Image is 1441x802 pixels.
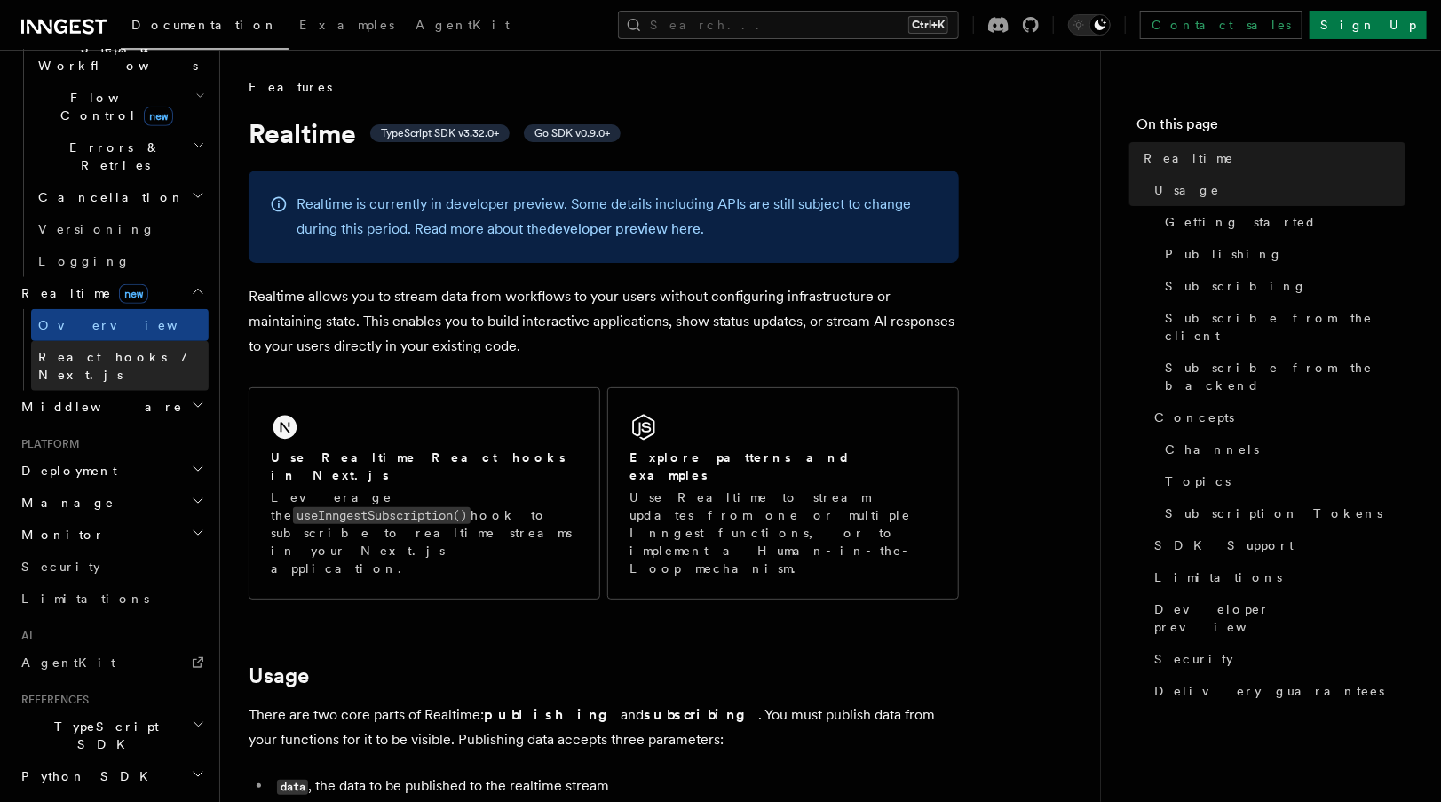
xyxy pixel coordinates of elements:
span: Python SDK [14,767,159,785]
button: TypeScript SDK [14,711,209,760]
button: Cancellation [31,181,209,213]
span: Features [249,78,332,96]
span: Subscribe from the client [1165,309,1405,345]
a: SDK Support [1147,529,1405,561]
a: Documentation [121,5,289,50]
span: Logging [38,254,131,268]
span: Realtime [1144,149,1234,167]
span: Subscribing [1165,277,1307,295]
span: Publishing [1165,245,1283,263]
button: Errors & Retries [31,131,209,181]
span: Platform [14,437,80,451]
a: Concepts [1147,401,1405,433]
a: Logging [31,245,209,277]
span: AgentKit [21,655,115,670]
kbd: Ctrl+K [908,16,948,34]
a: Subscription Tokens [1158,497,1405,529]
code: data [277,780,308,795]
span: Manage [14,494,115,512]
span: new [119,284,148,304]
button: Toggle dark mode [1068,14,1111,36]
p: There are two core parts of Realtime: and . You must publish data from your functions for it to b... [249,703,959,752]
a: Explore patterns and examplesUse Realtime to stream updates from one or multiple Inngest function... [607,387,959,600]
span: Concepts [1154,409,1234,426]
a: developer preview here [547,220,701,237]
button: Middleware [14,391,209,423]
span: Examples [299,18,394,32]
a: Usage [1147,174,1405,206]
button: Flow Controlnew [31,82,209,131]
div: Realtimenew [14,309,209,391]
span: TypeScript SDK [14,718,192,753]
p: Realtime is currently in developer preview. Some details including APIs are still subject to chan... [297,192,938,242]
p: Leverage the hook to subscribe to realtime streams in your Next.js application. [271,488,578,577]
a: Limitations [1147,561,1405,593]
span: Flow Control [31,89,195,124]
span: Security [21,560,100,574]
a: Security [14,551,209,583]
button: Manage [14,487,209,519]
a: React hooks / Next.js [31,341,209,391]
span: Usage [1154,181,1220,199]
h4: On this page [1136,114,1405,142]
a: Contact sales [1140,11,1302,39]
a: Subscribe from the backend [1158,352,1405,401]
span: Go SDK v0.9.0+ [534,126,610,140]
span: SDK Support [1154,536,1294,554]
span: Cancellation [31,188,185,206]
span: Monitor [14,526,105,544]
a: Getting started [1158,206,1405,238]
a: Subscribing [1158,270,1405,302]
span: Versioning [38,222,155,236]
h1: Realtime [249,117,959,149]
span: Middleware [14,398,183,416]
span: Steps & Workflows [31,39,198,75]
strong: subscribing [644,706,758,723]
h2: Explore patterns and examples [629,449,937,484]
span: Getting started [1165,213,1317,231]
a: Subscribe from the client [1158,302,1405,352]
a: Limitations [14,583,209,615]
a: Delivery guarantees [1147,675,1405,707]
span: Channels [1165,441,1259,458]
span: TypeScript SDK v3.32.0+ [381,126,499,140]
code: useInngestSubscription() [293,507,471,524]
span: Topics [1165,472,1231,490]
span: Security [1154,650,1233,668]
a: Security [1147,643,1405,675]
p: Use Realtime to stream updates from one or multiple Inngest functions, or to implement a Human-in... [629,488,937,577]
a: Sign Up [1310,11,1427,39]
a: Usage [249,663,309,688]
span: new [144,107,173,126]
span: Subscribe from the backend [1165,359,1405,394]
button: Realtimenew [14,277,209,309]
button: Deployment [14,455,209,487]
a: AgentKit [14,647,209,679]
span: Developer preview [1154,600,1405,636]
span: Documentation [131,18,278,32]
span: Limitations [1154,568,1282,586]
a: Realtime [1136,142,1405,174]
p: Realtime allows you to stream data from workflows to your users without configuring infrastructur... [249,284,959,359]
button: Steps & Workflows [31,32,209,82]
span: AI [14,629,33,643]
a: Channels [1158,433,1405,465]
span: React hooks / Next.js [38,350,195,382]
span: Delivery guarantees [1154,682,1384,700]
button: Monitor [14,519,209,551]
span: Errors & Retries [31,139,193,174]
button: Search...Ctrl+K [618,11,959,39]
span: References [14,693,89,707]
a: Examples [289,5,405,48]
a: Overview [31,309,209,341]
strong: publishing [484,706,621,723]
span: Overview [38,318,221,332]
span: Realtime [14,284,148,302]
h2: Use Realtime React hooks in Next.js [271,449,578,484]
a: AgentKit [405,5,520,48]
a: Versioning [31,213,209,245]
button: Python SDK [14,760,209,792]
li: , the data to be published to the realtime stream [272,774,959,799]
span: Deployment [14,462,117,480]
span: Subscription Tokens [1165,504,1382,522]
